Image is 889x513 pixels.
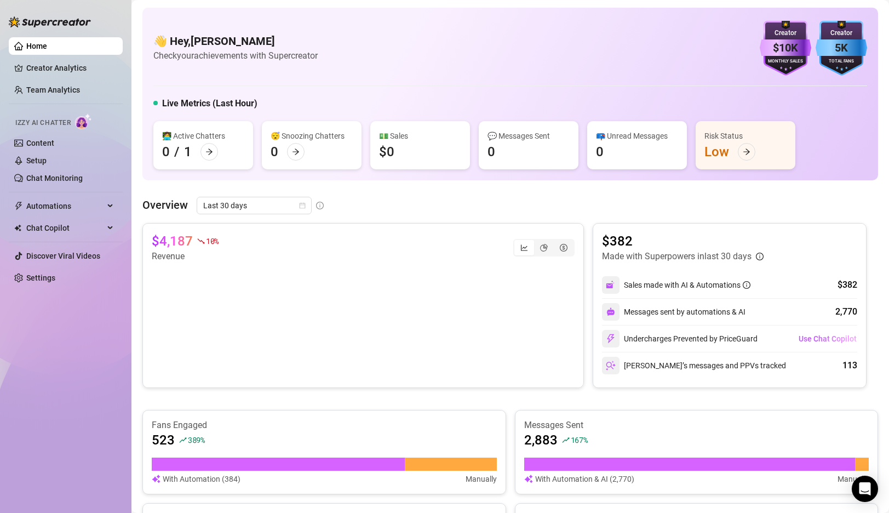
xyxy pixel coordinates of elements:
[26,273,55,282] a: Settings
[14,202,23,210] span: thunderbolt
[624,279,750,291] div: Sales made with AI & Automations
[540,244,548,252] span: pie-chart
[535,473,634,485] article: With Automation & AI (2,770)
[379,143,394,161] div: $0
[513,239,575,256] div: segmented control
[606,334,616,344] img: svg%3e
[316,202,324,209] span: info-circle
[142,197,188,213] article: Overview
[816,21,867,76] img: blue-badge-DgoSNQY1.svg
[606,361,616,371] img: svg%3e
[26,59,114,77] a: Creator Analytics
[838,473,869,485] article: Manually
[606,280,616,290] img: svg%3e
[292,148,300,156] span: arrow-right
[152,431,175,449] article: 523
[838,278,857,292] div: $382
[524,473,533,485] img: svg%3e
[379,130,461,142] div: 💵 Sales
[162,97,257,110] h5: Live Metrics (Last Hour)
[760,21,811,76] img: purple-badge-B9DA21FR.svg
[760,28,811,38] div: Creator
[799,334,857,343] span: Use Chat Copilot
[562,436,570,444] span: rise
[205,148,213,156] span: arrow-right
[602,303,745,321] div: Messages sent by automations & AI
[197,237,205,245] span: fall
[162,130,244,142] div: 👩‍💻 Active Chatters
[15,118,71,128] span: Izzy AI Chatter
[271,130,353,142] div: 😴 Snoozing Chatters
[524,419,869,431] article: Messages Sent
[842,359,857,372] div: 113
[152,419,497,431] article: Fans Engaged
[606,307,615,316] img: svg%3e
[602,250,752,263] article: Made with Superpowers in last 30 days
[524,431,558,449] article: 2,883
[816,28,867,38] div: Creator
[26,197,104,215] span: Automations
[163,473,240,485] article: With Automation (384)
[153,33,318,49] h4: 👋 Hey, [PERSON_NAME]
[743,281,750,289] span: info-circle
[798,330,857,347] button: Use Chat Copilot
[184,143,192,161] div: 1
[487,143,495,161] div: 0
[26,139,54,147] a: Content
[75,113,92,129] img: AI Chatter
[487,130,570,142] div: 💬 Messages Sent
[14,224,21,232] img: Chat Copilot
[206,236,219,246] span: 10 %
[179,436,187,444] span: rise
[596,130,678,142] div: 📪 Unread Messages
[520,244,528,252] span: line-chart
[153,49,318,62] article: Check your achievements with Supercreator
[704,130,787,142] div: Risk Status
[26,252,100,260] a: Discover Viral Videos
[835,305,857,318] div: 2,770
[152,250,219,263] article: Revenue
[9,16,91,27] img: logo-BBDzfeDw.svg
[816,58,867,65] div: Total Fans
[602,232,764,250] article: $382
[816,39,867,56] div: 5K
[560,244,567,252] span: dollar-circle
[299,202,306,209] span: calendar
[596,143,604,161] div: 0
[602,330,758,347] div: Undercharges Prevented by PriceGuard
[26,86,80,94] a: Team Analytics
[26,42,47,50] a: Home
[162,143,170,161] div: 0
[756,253,764,260] span: info-circle
[602,357,786,374] div: [PERSON_NAME]’s messages and PPVs tracked
[26,156,47,165] a: Setup
[852,476,878,502] div: Open Intercom Messenger
[26,219,104,237] span: Chat Copilot
[760,39,811,56] div: $10K
[271,143,278,161] div: 0
[203,197,305,214] span: Last 30 days
[760,58,811,65] div: Monthly Sales
[26,174,83,183] a: Chat Monitoring
[188,435,205,445] span: 389 %
[571,435,588,445] span: 167 %
[466,473,497,485] article: Manually
[743,148,750,156] span: arrow-right
[152,473,160,485] img: svg%3e
[152,232,193,250] article: $4,187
